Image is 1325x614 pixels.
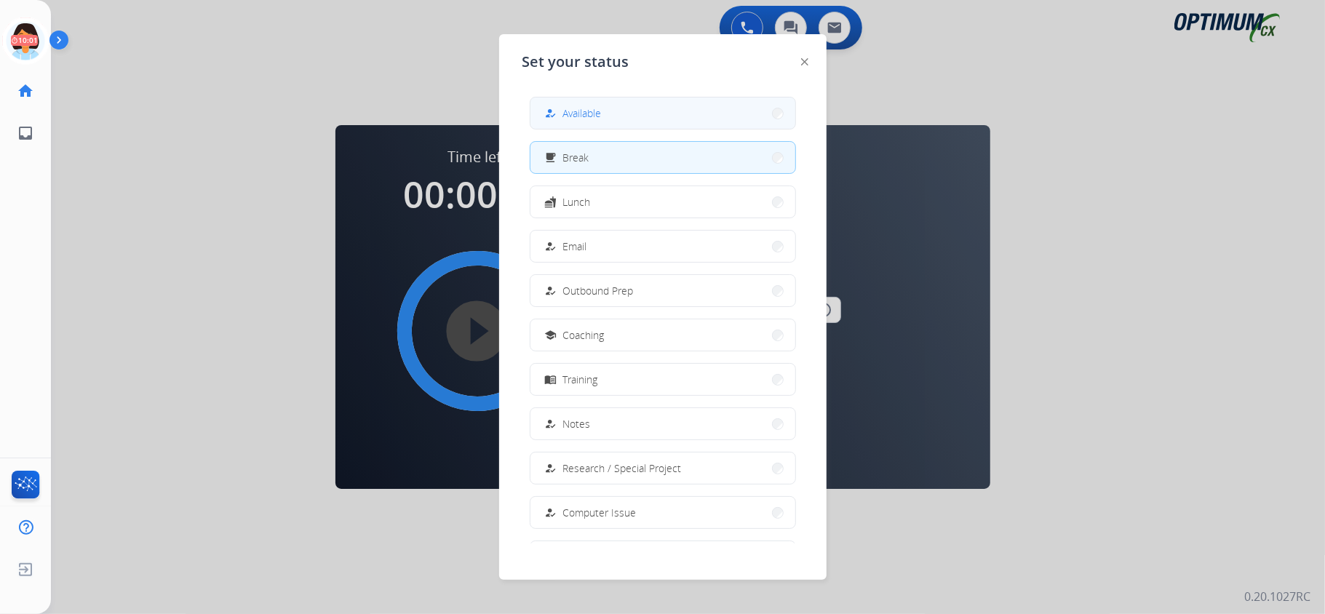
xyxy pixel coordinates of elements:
[544,462,557,474] mat-icon: how_to_reg
[544,373,557,386] mat-icon: menu_book
[544,240,557,252] mat-icon: how_to_reg
[563,239,587,254] span: Email
[563,105,602,121] span: Available
[522,52,629,72] span: Set your status
[17,82,34,100] mat-icon: home
[530,275,795,306] button: Outbound Prep
[530,319,795,351] button: Coaching
[544,107,557,119] mat-icon: how_to_reg
[544,418,557,430] mat-icon: how_to_reg
[563,416,591,431] span: Notes
[544,284,557,297] mat-icon: how_to_reg
[544,196,557,208] mat-icon: fastfood
[530,497,795,528] button: Computer Issue
[530,231,795,262] button: Email
[530,452,795,484] button: Research / Special Project
[544,151,557,164] mat-icon: free_breakfast
[563,327,605,343] span: Coaching
[530,142,795,173] button: Break
[530,408,795,439] button: Notes
[1244,588,1310,605] p: 0.20.1027RC
[530,97,795,129] button: Available
[544,506,557,519] mat-icon: how_to_reg
[563,194,591,210] span: Lunch
[563,505,637,520] span: Computer Issue
[544,329,557,341] mat-icon: school
[530,541,795,573] button: Internet Issue
[801,58,808,65] img: close-button
[563,460,682,476] span: Research / Special Project
[17,124,34,142] mat-icon: inbox
[530,364,795,395] button: Training
[563,283,634,298] span: Outbound Prep
[563,150,589,165] span: Break
[530,186,795,218] button: Lunch
[563,372,598,387] span: Training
